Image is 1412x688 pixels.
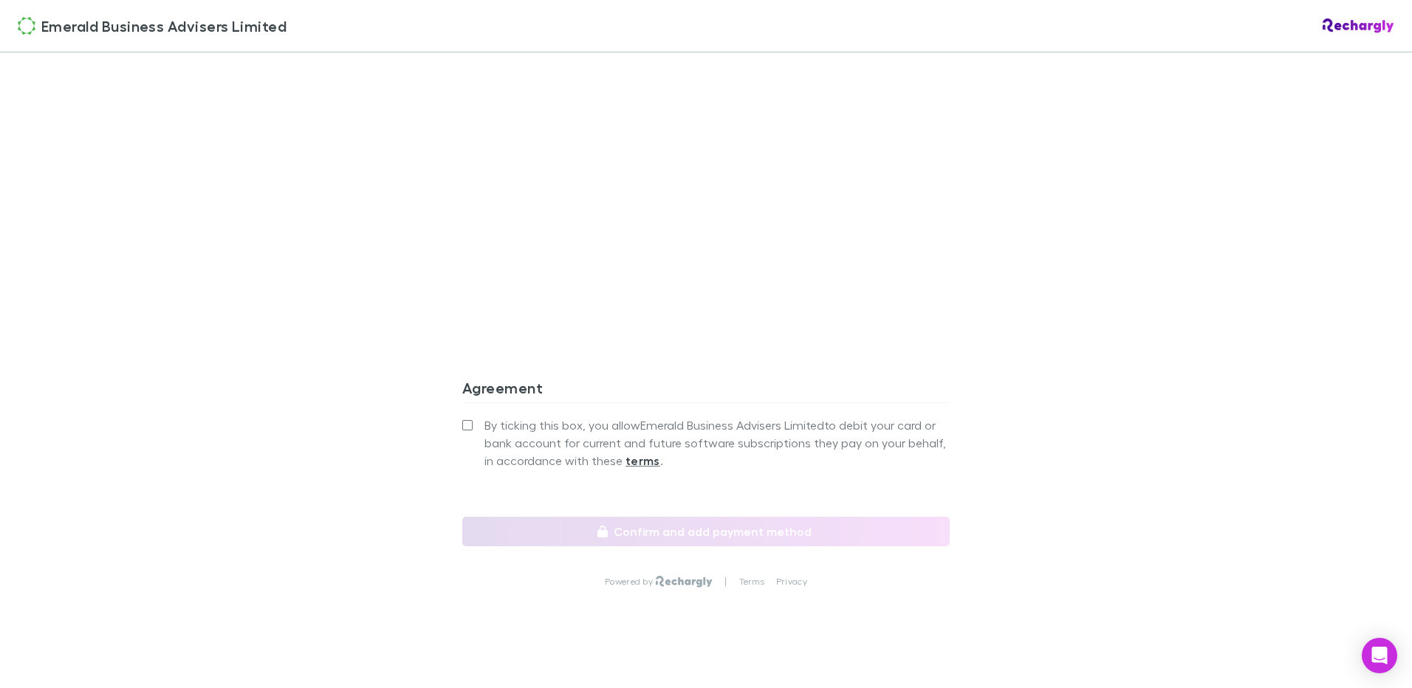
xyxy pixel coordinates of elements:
[724,576,727,588] p: |
[1323,18,1394,33] img: Rechargly Logo
[605,576,656,588] p: Powered by
[656,576,713,588] img: Rechargly Logo
[626,453,660,468] strong: terms
[776,576,807,588] a: Privacy
[18,17,35,35] img: Emerald Business Advisers Limited's Logo
[462,379,950,402] h3: Agreement
[484,416,950,469] span: By ticking this box, you allow Emerald Business Advisers Limited to debit your card or bank accou...
[462,517,950,546] button: Confirm and add payment method
[739,576,764,588] a: Terms
[1362,638,1397,673] div: Open Intercom Messenger
[41,15,287,37] span: Emerald Business Advisers Limited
